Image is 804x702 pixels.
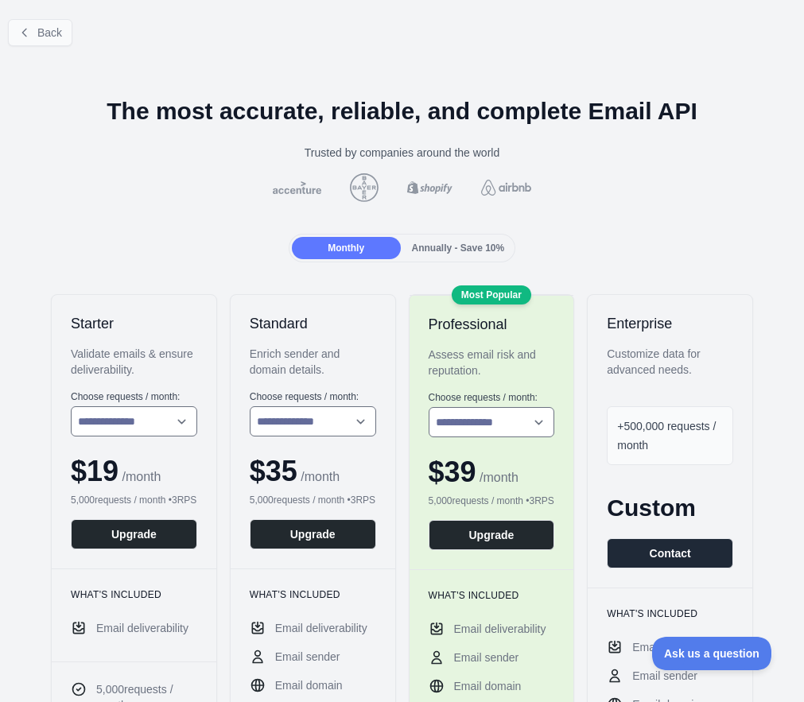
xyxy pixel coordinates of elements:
[429,589,555,602] h3: What's included
[632,668,697,684] span: Email sender
[275,649,340,665] span: Email sender
[632,639,724,655] span: Email deliverability
[71,588,197,601] h3: What's included
[96,620,188,636] span: Email deliverability
[454,650,519,665] span: Email sender
[275,620,367,636] span: Email deliverability
[250,588,376,601] h3: What's included
[454,621,546,637] span: Email deliverability
[652,637,772,670] iframe: Toggle Customer Support
[607,607,733,620] h3: What's included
